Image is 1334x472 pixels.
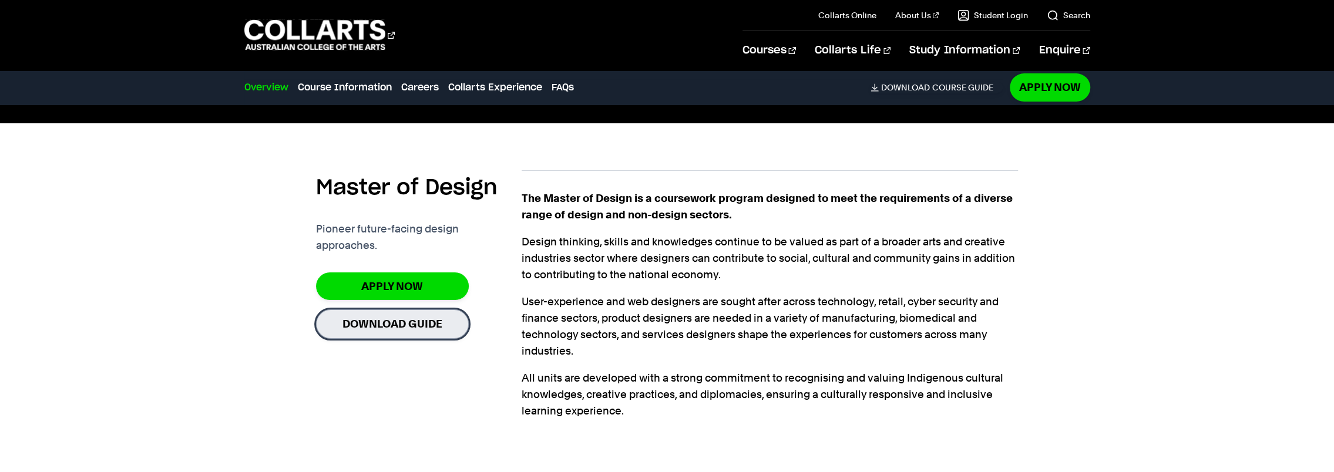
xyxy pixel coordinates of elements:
a: Enquire [1039,31,1090,70]
a: DownloadCourse Guide [871,82,1003,93]
a: Study Information [909,31,1020,70]
a: Collarts Life [815,31,891,70]
strong: The Master of Design is a coursework program designed to meet the requirements of a diverse range... [522,192,1013,221]
a: Collarts Experience [448,80,542,95]
h2: Master of Design [316,175,498,201]
span: Download [881,82,930,93]
a: Collarts Online [818,9,876,21]
p: All units are developed with a strong commitment to recognising and valuing Indigenous cultural k... [522,370,1018,419]
a: Search [1047,9,1090,21]
a: Apply Now [1010,73,1090,101]
a: Overview [244,80,288,95]
p: User-experience and web designers are sought after across technology, retail, cyber security and ... [522,294,1018,359]
a: About Us [895,9,939,21]
a: Apply now [316,272,469,300]
a: Student Login [957,9,1028,21]
a: Courses [742,31,796,70]
a: Course Information [298,80,392,95]
a: FAQs [552,80,574,95]
p: Pioneer future-facing design approaches. [316,221,522,254]
a: Download Guide [316,309,469,338]
div: Go to homepage [244,18,395,52]
a: Careers [401,80,439,95]
p: Design thinking, skills and knowledges continue to be valued as part of a broader arts and creati... [522,234,1018,283]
